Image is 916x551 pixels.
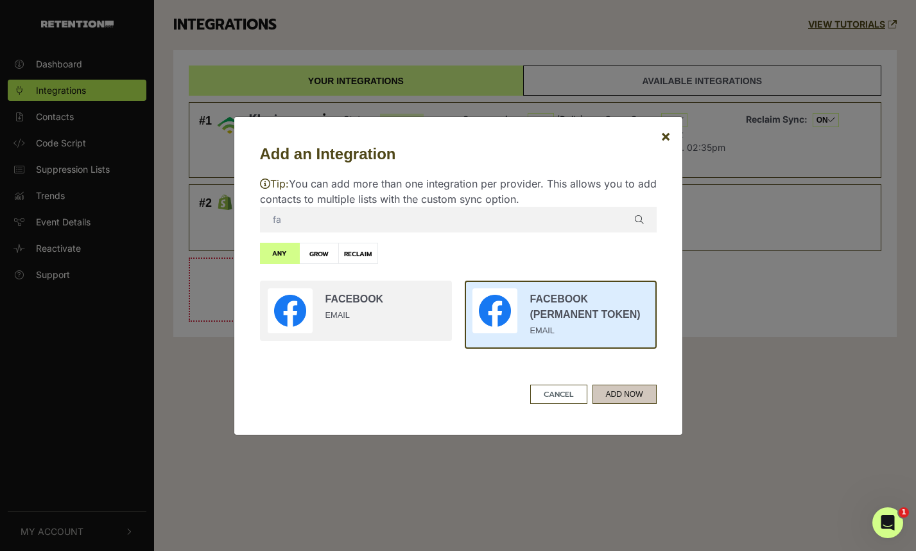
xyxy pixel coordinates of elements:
[260,243,300,264] label: ANY
[661,127,671,145] span: ×
[260,176,657,207] p: You can add more than one integration per provider. This allows you to add contacts to multiple l...
[260,177,289,190] span: Tip:
[260,207,657,232] input: Search integrations
[899,507,909,518] span: 1
[260,143,657,166] h5: Add an Integration
[650,118,681,154] button: Close
[338,243,378,264] label: RECLAIM
[872,507,903,538] iframe: Intercom live chat
[299,243,339,264] label: GROW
